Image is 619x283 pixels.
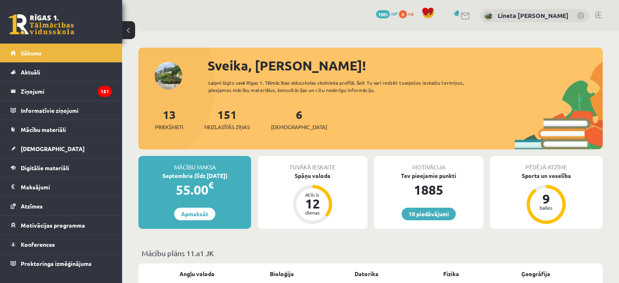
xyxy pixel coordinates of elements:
div: Pēdējā atzīme [490,156,603,171]
a: Maksājumi [11,178,112,196]
div: 12 [300,197,325,210]
a: Konferences [11,235,112,254]
a: Datorika [354,270,378,278]
a: Bioloģija [270,270,294,278]
a: Ziņojumi151 [11,82,112,101]
a: 0 xp [399,10,418,17]
a: 151Neizlasītās ziņas [204,107,250,131]
i: 151 [98,86,112,97]
img: Lineta Linda Kokoreviča [484,12,492,20]
div: Spāņu valoda [258,171,367,180]
a: 1885 mP [376,10,398,17]
span: Digitālie materiāli [21,164,69,171]
a: Informatīvie ziņojumi [11,101,112,120]
legend: Informatīvie ziņojumi [21,101,112,120]
a: Atzīmes [11,197,112,215]
span: 1885 [376,10,390,18]
div: dienas [300,210,325,215]
a: Mācību materiāli [11,120,112,139]
div: Tuvākā ieskaite [258,156,367,171]
div: 55.00 [138,180,251,200]
div: balles [534,205,558,210]
a: [DEMOGRAPHIC_DATA] [11,139,112,158]
span: 0 [399,10,407,18]
span: Motivācijas programma [21,222,85,229]
div: 9 [534,192,558,205]
span: Mācību materiāli [21,126,66,133]
span: Konferences [21,241,55,248]
span: [DEMOGRAPHIC_DATA] [271,123,327,131]
a: 10 piedāvājumi [402,208,456,220]
a: Sports un veselība 9 balles [490,171,603,225]
span: xp [408,10,413,17]
div: Septembris (līdz [DATE]) [138,171,251,180]
span: Neizlasītās ziņas [204,123,250,131]
span: € [208,179,214,191]
a: Apmaksāt [174,208,215,220]
div: Sports un veselība [490,171,603,180]
span: Aktuāli [21,68,40,76]
span: Sākums [21,49,42,57]
div: 1885 [374,180,483,200]
a: Spāņu valoda Atlicis 12 dienas [258,171,367,225]
a: Lineta [PERSON_NAME] [498,11,569,20]
span: [DEMOGRAPHIC_DATA] [21,145,85,152]
div: Tev pieejamie punkti [374,171,483,180]
div: Atlicis [300,192,325,197]
legend: Ziņojumi [21,82,112,101]
p: Mācību plāns 11.a1 JK [142,248,599,259]
a: Motivācijas programma [11,216,112,235]
div: Motivācija [374,156,483,171]
span: Proktoringa izmēģinājums [21,260,92,267]
a: Rīgas 1. Tālmācības vidusskola [9,14,74,35]
a: Proktoringa izmēģinājums [11,254,112,273]
span: mP [391,10,398,17]
a: Sākums [11,44,112,62]
a: Fizika [443,270,459,278]
a: 6[DEMOGRAPHIC_DATA] [271,107,327,131]
span: Priekšmeti [155,123,183,131]
a: Ģeogrāfija [521,270,550,278]
a: Digitālie materiāli [11,158,112,177]
a: 13Priekšmeti [155,107,183,131]
legend: Maksājumi [21,178,112,196]
a: Angļu valoda [179,270,214,278]
a: Aktuāli [11,63,112,81]
div: Mācību maksa [138,156,251,171]
div: Laipni lūgts savā Rīgas 1. Tālmācības vidusskolas skolnieka profilā. Šeit Tu vari redzēt tuvojošo... [208,79,487,94]
div: Sveika, [PERSON_NAME]! [208,56,603,75]
span: Atzīmes [21,202,43,210]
